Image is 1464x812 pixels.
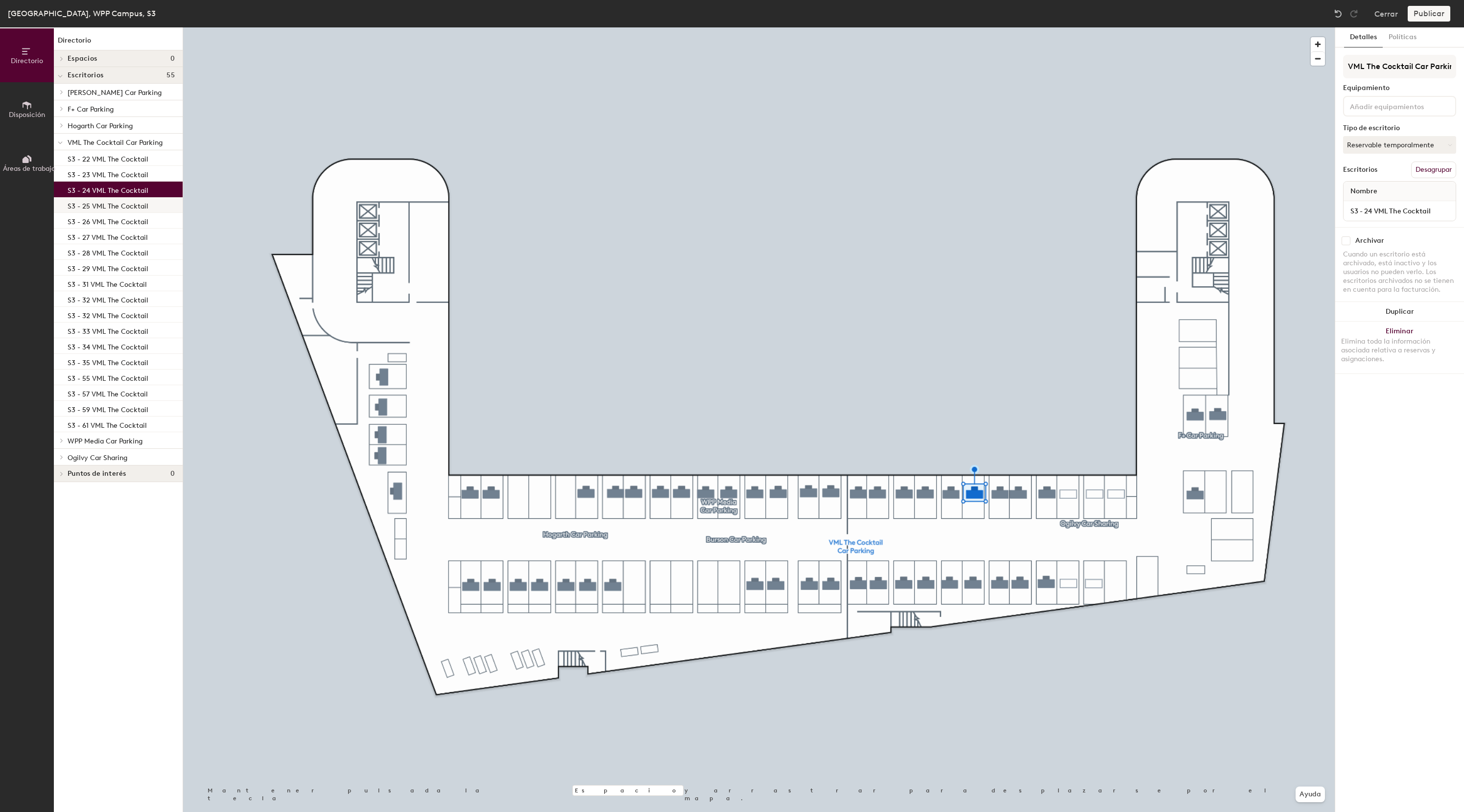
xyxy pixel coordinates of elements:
[170,55,175,63] span: 0
[68,184,148,195] p: S3 - 24 VML The Cocktail
[1348,100,1436,112] input: Añadir equipamientos
[1341,337,1458,364] div: Elimina toda la información asociada relativa a reservas y asignaciones.
[11,57,43,65] span: Directorio
[166,71,175,79] span: 55
[1383,27,1422,47] button: Políticas
[3,164,55,173] span: Áreas de trabajo
[170,470,175,478] span: 0
[68,55,97,63] span: Espacios
[68,122,133,130] span: Hogarth Car Parking
[1343,124,1456,132] div: Tipo de escritorio
[68,215,148,226] p: S3 - 26 VML The Cocktail
[68,454,127,462] span: Ogilvy Car Sharing
[68,168,148,179] p: S3 - 23 VML The Cocktail
[68,325,148,336] p: S3 - 33 VML The Cocktail
[68,387,148,398] p: S3 - 57 VML The Cocktail
[1343,84,1456,92] div: Equipamiento
[1374,6,1398,22] button: Cerrar
[68,231,148,242] p: S3 - 27 VML The Cocktail
[68,309,148,320] p: S3 - 32 VML The Cocktail
[68,293,148,304] p: S3 - 32 VML The Cocktail
[1333,9,1343,19] img: Undo
[68,340,148,351] p: S3 - 34 VML The Cocktail
[68,356,148,367] p: S3 - 35 VML The Cocktail
[68,199,148,210] p: S3 - 25 VML The Cocktail
[1335,322,1464,373] button: EliminarElimina toda la información asociada relativa a reservas y asignaciones.
[68,371,148,383] p: S3 - 55 VML The Cocktail
[1349,9,1359,19] img: Redo
[68,437,142,445] span: WPP Media Car Parking
[1346,204,1454,218] input: Escritorio sin nombre
[68,139,163,147] span: VML The Cocktail Car Parking
[1343,136,1456,154] button: Reservable temporalmente
[68,262,148,273] p: S3 - 29 VML The Cocktail
[1411,162,1456,178] button: Desagrupar
[68,105,114,114] span: F+ Car Parking
[8,7,156,20] div: [GEOGRAPHIC_DATA], WPP Campus, S3
[1344,27,1383,47] button: Detalles
[68,470,126,478] span: Puntos de interés
[54,35,183,50] h1: Directorio
[1343,166,1377,174] div: Escritorios
[1296,787,1325,802] button: Ayuda
[68,403,148,414] p: S3 - 59 VML The Cocktail
[9,111,45,119] span: Disposición
[68,89,162,97] span: [PERSON_NAME] Car Parking
[1335,302,1464,322] button: Duplicar
[68,418,147,430] p: S3 - 61 VML The Cocktail
[68,246,148,257] p: S3 - 28 VML The Cocktail
[1343,250,1456,294] div: Cuando un escritorio está archivado, está inactivo y los usuarios no pueden verlo. Los escritorio...
[68,71,103,79] span: Escritorios
[68,152,148,163] p: S3 - 22 VML The Cocktail
[1355,237,1384,245] div: Archivar
[68,278,147,289] p: S3 - 31 VML The Cocktail
[1346,183,1382,200] span: Nombre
